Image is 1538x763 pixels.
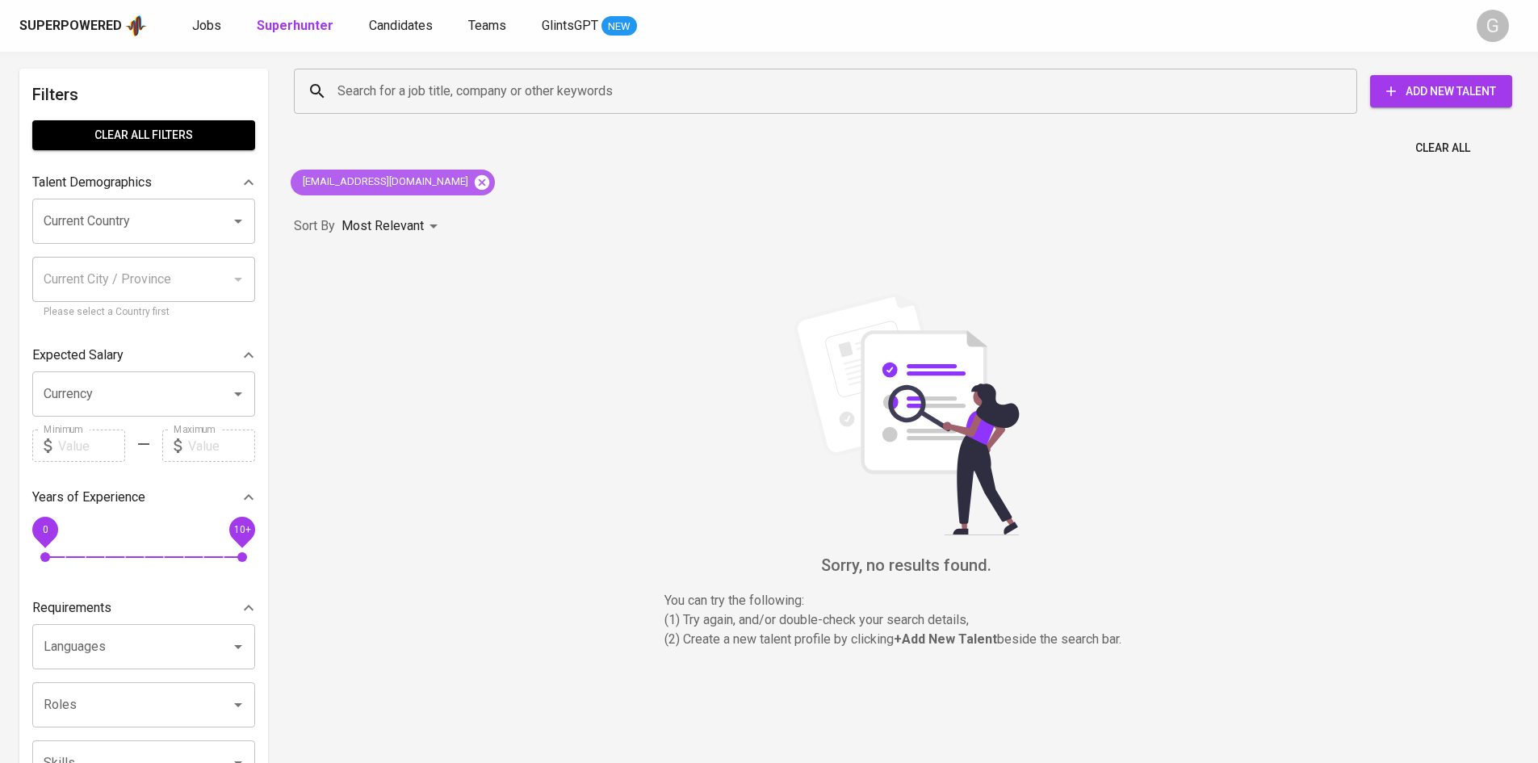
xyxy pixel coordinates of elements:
a: Superhunter [257,16,337,36]
button: Clear All [1409,133,1477,163]
a: GlintsGPT NEW [542,16,637,36]
span: Add New Talent [1383,82,1499,102]
p: Talent Demographics [32,173,152,192]
span: [EMAIL_ADDRESS][DOMAIN_NAME] [291,174,478,190]
p: Years of Experience [32,488,145,507]
button: Open [227,210,249,233]
div: Expected Salary [32,339,255,371]
img: file_searching.svg [786,293,1028,535]
p: You can try the following : [664,591,1149,610]
span: GlintsGPT [542,18,598,33]
span: Candidates [369,18,433,33]
div: G [1477,10,1509,42]
p: (2) Create a new talent profile by clicking beside the search bar. [664,630,1149,649]
div: Talent Demographics [32,166,255,199]
p: Sort By [294,216,335,236]
a: Candidates [369,16,436,36]
p: Requirements [32,598,111,618]
button: Open [227,383,249,405]
a: Superpoweredapp logo [19,14,147,38]
p: Please select a Country first [44,304,244,321]
button: Clear All filters [32,120,255,150]
button: Open [227,694,249,716]
input: Value [188,430,255,462]
span: NEW [601,19,637,35]
button: Add New Talent [1370,75,1512,107]
span: 10+ [233,524,250,535]
div: Superpowered [19,17,122,36]
h6: Filters [32,82,255,107]
span: Clear All [1415,138,1470,158]
span: 0 [42,524,48,535]
span: Clear All filters [45,125,242,145]
p: Expected Salary [32,346,124,365]
div: [EMAIL_ADDRESS][DOMAIN_NAME] [291,170,495,195]
div: Requirements [32,592,255,624]
div: Years of Experience [32,481,255,514]
a: Teams [468,16,509,36]
p: (1) Try again, and/or double-check your search details, [664,610,1149,630]
b: + Add New Talent [894,631,997,647]
div: Most Relevant [342,212,443,241]
span: Jobs [192,18,221,33]
button: Open [227,635,249,658]
h6: Sorry, no results found. [294,552,1519,578]
b: Superhunter [257,18,333,33]
img: app logo [125,14,147,38]
a: Jobs [192,16,224,36]
p: Most Relevant [342,216,424,236]
span: Teams [468,18,506,33]
input: Value [58,430,125,462]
